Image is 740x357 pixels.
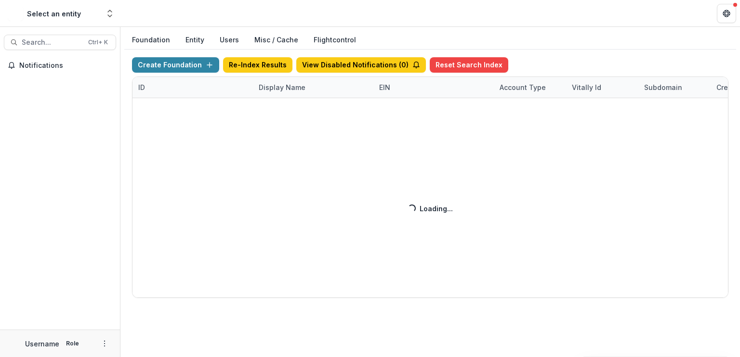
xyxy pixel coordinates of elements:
div: Select an entity [27,9,81,19]
button: More [99,338,110,349]
button: Open entity switcher [103,4,117,23]
button: Search... [4,35,116,50]
span: Notifications [19,62,112,70]
button: Entity [178,31,212,50]
div: Ctrl + K [86,37,110,48]
p: Username [25,339,59,349]
button: Notifications [4,58,116,73]
button: Foundation [124,31,178,50]
span: Search... [22,38,82,47]
button: Get Help [717,4,736,23]
button: Users [212,31,247,50]
button: Misc / Cache [247,31,306,50]
a: Flightcontrol [314,35,356,45]
p: Role [63,339,82,348]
